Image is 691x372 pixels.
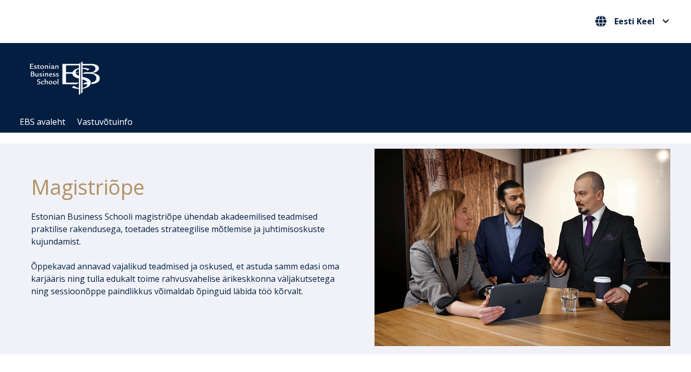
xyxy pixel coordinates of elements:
h1: Magistriõpe [31,174,348,200]
a: EBS avaleht [20,116,65,127]
p: Õppekavad annavad vajalikud teadmised ja oskused, et astuda samm edasi oma karjääris ning tulla e... [31,260,348,297]
p: Estonian Business Schooli magistriõpe ühendab akadeemilised teadmised praktilise rakendusega, toe... [31,210,348,248]
span: Community for Growth and Resp [307,71,435,83]
nav: Vali oma keel [593,13,672,30]
a: Vastuvõtuinfo [77,116,133,127]
button: Eesti Keel [593,13,672,30]
img: ebs_logo2016_white [21,53,109,98]
div: Navigation Menu [14,111,687,133]
span: Eesti Keel [614,17,655,25]
img: DSC_1073 [375,149,670,346]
